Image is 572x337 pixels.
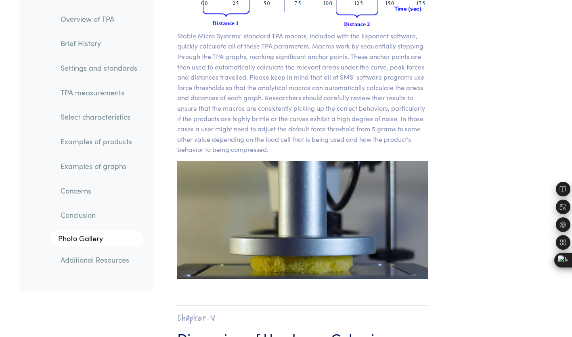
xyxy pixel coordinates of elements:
img: pound cake, compressed to 75% [177,161,429,279]
a: Photo Gallery [50,230,144,246]
a: Settings and standards [54,59,144,77]
a: Overview of TPA [54,10,144,28]
a: Select characteristics [54,108,144,126]
p: Stable Micro Systems' standard TPA macros, included with the Exponent software, quickly calculate... [177,31,429,155]
a: Additional Resources [54,251,144,269]
a: Brief History [54,34,144,53]
a: Examples of products [54,133,144,151]
a: Conclusion [54,206,144,225]
a: Examples of graphs [54,157,144,175]
a: TPA measurements [54,83,144,102]
a: Concerns [54,181,144,200]
h2: Chapter V [177,312,429,324]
